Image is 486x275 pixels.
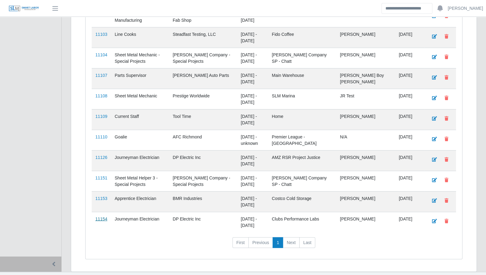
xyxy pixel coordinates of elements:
a: 11107 [95,73,107,78]
td: [DATE] [395,191,424,212]
td: DP Electric Inc [169,212,237,232]
a: 11126 [95,155,107,160]
td: AMZ RSR Project Justice [268,150,336,171]
td: [DATE] - [DATE] [237,27,268,48]
td: Prestige Worldwide [169,89,237,109]
td: [DATE] - [DATE] [237,89,268,109]
nav: pagination [92,237,456,253]
td: [PERSON_NAME] [336,7,395,27]
td: [PERSON_NAME] [336,150,395,171]
td: [PERSON_NAME] Company - Special Projects [169,171,237,191]
td: Line Cooks [111,27,169,48]
td: [DATE] - [DATE] [237,171,268,191]
td: [PERSON_NAME] Boy [PERSON_NAME] [336,68,395,89]
td: Steadfast Testing, LLC [169,27,237,48]
td: JR Test [336,89,395,109]
a: 1 [273,237,283,248]
td: SLM Marina [268,89,336,109]
td: Parts Supervisor [111,68,169,89]
td: [DATE] [395,109,424,130]
td: [PERSON_NAME] Company SP - Chatt [268,48,336,68]
td: [DATE] - unknown [237,130,268,150]
td: [DATE] [395,150,424,171]
td: [PERSON_NAME] [336,191,395,212]
td: Home [268,109,336,130]
td: [DATE] - [DATE] [237,191,268,212]
a: 11154 [95,217,107,221]
td: [DATE] - [DATE] [237,212,268,232]
td: Journeyman Electrician [111,212,169,232]
a: 11110 [95,134,107,139]
td: [DATE] - [DATE] [237,68,268,89]
td: Journeyman Electrician [111,150,169,171]
td: [DATE] - [DATE] [237,7,268,27]
td: Goalie [111,130,169,150]
td: Fab Shop Un-applied [268,7,336,27]
td: [DATE] - [DATE] [237,48,268,68]
td: Sheet Metal Mechanic [111,89,169,109]
td: Clubs Performance Labs [268,212,336,232]
td: Main Warehouse [268,68,336,89]
a: 11103 [95,32,107,37]
td: [PERSON_NAME] Company - Special Projects [169,48,237,68]
td: [DATE] [395,89,424,109]
a: 11108 [95,93,107,98]
td: Fido Coffee [268,27,336,48]
td: AFC Richmond [169,130,237,150]
td: Tool Time [169,109,237,130]
td: Sheet Metal Mechanic - Special Projects [111,48,169,68]
td: [DATE] [395,212,424,232]
input: Search [381,3,432,14]
td: Current Staff [111,109,169,130]
td: [PERSON_NAME] [336,109,395,130]
td: [PERSON_NAME] [336,212,395,232]
td: [PERSON_NAME] [336,27,395,48]
td: [PERSON_NAME] Company- Fab Shop [169,7,237,27]
td: [DATE] [395,68,424,89]
td: [PERSON_NAME] [336,171,395,191]
td: Premier League - [GEOGRAPHIC_DATA] [268,130,336,150]
td: [DATE] [395,130,424,150]
a: [PERSON_NAME] [448,5,483,12]
td: [DATE] [395,7,424,27]
td: [PERSON_NAME] [336,48,395,68]
td: [DATE] [395,48,424,68]
td: Apprentice Electrician [111,191,169,212]
td: Costco Cold Storage [268,191,336,212]
a: 11109 [95,114,107,119]
td: [PERSON_NAME] Company SP - Chatt [268,171,336,191]
a: 11153 [95,196,107,201]
td: DP Electric Inc [169,150,237,171]
td: [DATE] - [DATE] [237,109,268,130]
td: [DATE] - [DATE] [237,150,268,171]
td: [DATE] [395,27,424,48]
img: SLM Logo [9,5,39,12]
td: [DATE] [395,171,424,191]
td: Sheet Metal Helper - Manufacturing [111,7,169,27]
a: 11151 [95,175,107,180]
td: Sheet Metal Helper 3 - Special Projects [111,171,169,191]
td: [PERSON_NAME] Auto Parts [169,68,237,89]
a: 11104 [95,52,107,57]
td: BMR Industries [169,191,237,212]
td: N/A [336,130,395,150]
